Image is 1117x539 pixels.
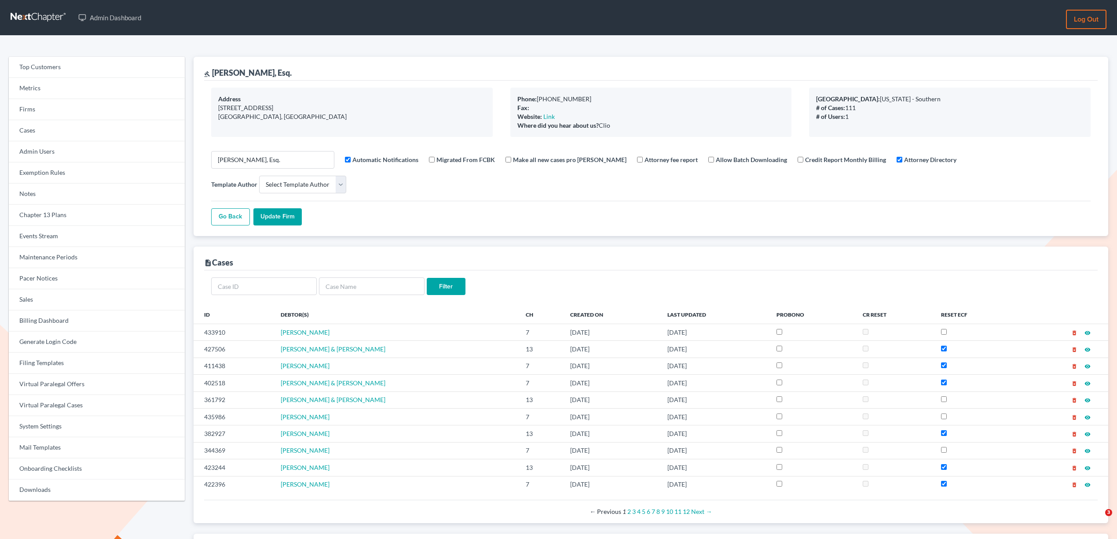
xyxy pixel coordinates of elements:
[666,508,673,515] a: Page 10
[1084,465,1091,471] i: visibility
[1071,430,1077,437] a: delete_forever
[1071,465,1077,471] i: delete_forever
[194,306,274,324] th: ID
[627,508,631,515] a: Page 2
[211,507,1091,516] div: Pagination
[1084,329,1091,336] a: visibility
[204,71,210,77] i: gavel
[1071,414,1077,421] i: delete_forever
[519,341,563,358] td: 13
[517,121,785,130] div: Clio
[563,341,660,358] td: [DATE]
[9,162,185,184] a: Exemption Rules
[9,353,185,374] a: Filing Templates
[253,208,302,226] input: Update Firm
[660,358,769,374] td: [DATE]
[623,508,626,515] em: Page 1
[281,362,330,369] span: [PERSON_NAME]
[660,391,769,408] td: [DATE]
[436,155,495,164] label: Migrated From FCBK
[204,257,233,268] div: Cases
[519,459,563,476] td: 13
[517,104,529,111] b: Fax:
[647,508,650,515] a: Page 6
[1084,413,1091,421] a: visibility
[9,310,185,332] a: Billing Dashboard
[563,391,660,408] td: [DATE]
[1084,363,1091,369] i: visibility
[204,67,292,78] div: [PERSON_NAME], Esq.
[204,259,212,267] i: description
[660,408,769,425] td: [DATE]
[513,155,626,164] label: Make all new cases pro [PERSON_NAME]
[9,184,185,205] a: Notes
[716,155,787,164] label: Allow Batch Downloading
[9,458,185,480] a: Onboarding Checklists
[683,508,690,515] a: Page 12
[9,332,185,353] a: Generate Login Code
[1071,447,1077,454] a: delete_forever
[519,425,563,442] td: 13
[660,375,769,391] td: [DATE]
[563,476,660,493] td: [DATE]
[691,508,712,515] a: Next page
[281,480,330,488] a: [PERSON_NAME]
[1084,397,1091,403] i: visibility
[281,329,330,336] a: [PERSON_NAME]
[281,396,385,403] a: [PERSON_NAME] & [PERSON_NAME]
[1071,363,1077,369] i: delete_forever
[1084,347,1091,353] i: visibility
[563,306,660,324] th: Created On
[194,358,274,374] td: 411438
[660,341,769,358] td: [DATE]
[769,306,856,324] th: ProBono
[563,459,660,476] td: [DATE]
[9,141,185,162] a: Admin Users
[9,247,185,268] a: Maintenance Periods
[1084,362,1091,369] a: visibility
[1105,509,1112,516] span: 3
[1071,480,1077,488] a: delete_forever
[9,416,185,437] a: System Settings
[352,155,418,164] label: Automatic Notifications
[652,508,655,515] a: Page 7
[660,442,769,459] td: [DATE]
[674,508,681,515] a: Page 11
[1071,464,1077,471] a: delete_forever
[1084,431,1091,437] i: visibility
[194,442,274,459] td: 344369
[1071,330,1077,336] i: delete_forever
[9,120,185,141] a: Cases
[1071,329,1077,336] a: delete_forever
[9,374,185,395] a: Virtual Paralegal Offers
[194,425,274,442] td: 382927
[194,341,274,358] td: 427506
[1084,448,1091,454] i: visibility
[816,95,880,103] b: [GEOGRAPHIC_DATA]:
[517,122,599,129] b: Where did you hear about us?
[9,437,185,458] a: Mail Templates
[660,476,769,493] td: [DATE]
[563,408,660,425] td: [DATE]
[1084,464,1091,471] a: visibility
[1071,362,1077,369] a: delete_forever
[816,103,1084,112] div: 111
[519,306,563,324] th: Ch
[590,508,621,515] span: Previous page
[281,464,330,471] a: [PERSON_NAME]
[1071,413,1077,421] a: delete_forever
[1071,379,1077,387] a: delete_forever
[519,324,563,340] td: 7
[517,95,537,103] b: Phone:
[563,358,660,374] td: [DATE]
[904,155,956,164] label: Attorney Directory
[519,408,563,425] td: 7
[661,508,665,515] a: Page 9
[281,447,330,454] span: [PERSON_NAME]
[632,508,636,515] a: Page 3
[1071,397,1077,403] i: delete_forever
[9,205,185,226] a: Chapter 13 Plans
[9,480,185,501] a: Downloads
